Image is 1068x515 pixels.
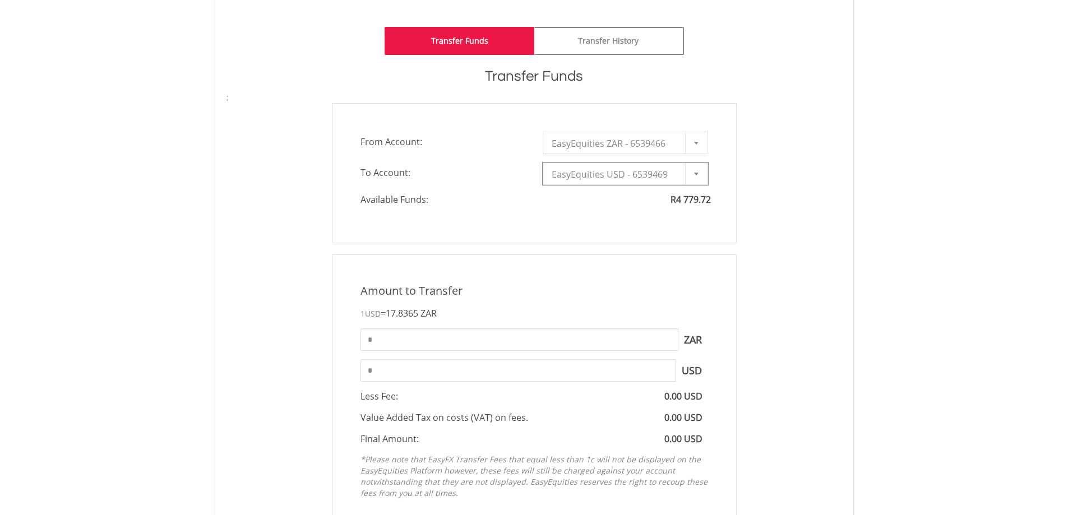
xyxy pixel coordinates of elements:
a: Transfer Funds [385,27,534,55]
span: Available Funds: [352,193,534,206]
span: ZAR [420,307,437,319]
span: 1 [360,308,381,319]
span: R4 779.72 [671,193,711,206]
h1: Transfer Funds [226,66,842,86]
span: From Account: [352,132,534,152]
span: USD [676,359,708,382]
span: EasyEquities USD - 6539469 [552,163,682,185]
span: EasyEquities ZAR - 6539466 [552,132,682,155]
span: 0.00 USD [664,390,702,402]
span: Final Amount: [360,433,419,445]
span: USD [365,308,381,319]
span: = [381,307,437,319]
em: *Please note that EasyFX Transfer Fees that equal less than 1c will not be displayed on the EasyE... [360,454,708,498]
span: To Account: [352,163,534,183]
span: 17.8365 [386,307,418,319]
span: 0.00 USD [664,411,702,424]
span: 0.00 USD [664,433,702,445]
span: Less Fee: [360,390,398,402]
div: Amount to Transfer [352,283,716,299]
span: Value Added Tax on costs (VAT) on fees. [360,411,528,424]
span: ZAR [678,328,708,351]
a: Transfer History [534,27,684,55]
